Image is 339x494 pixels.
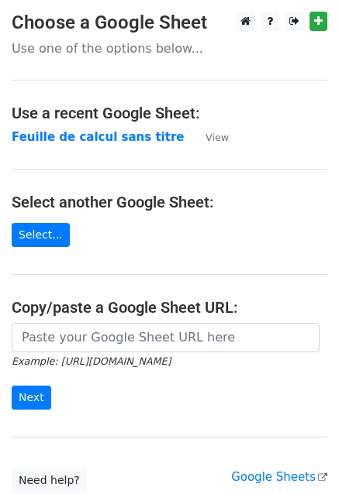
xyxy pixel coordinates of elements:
h4: Select another Google Sheet: [12,193,327,211]
a: Need help? [12,468,87,492]
a: View [190,130,229,144]
a: Google Sheets [231,470,327,484]
input: Next [12,386,51,410]
small: View [206,132,229,143]
small: Example: [URL][DOMAIN_NAME] [12,355,171,367]
input: Paste your Google Sheet URL here [12,323,320,352]
h3: Choose a Google Sheet [12,12,327,34]
h4: Use a recent Google Sheet: [12,104,327,122]
p: Use one of the options below... [12,40,327,57]
h4: Copy/paste a Google Sheet URL: [12,298,327,317]
a: Feuille de calcul sans titre [12,130,184,144]
a: Select... [12,223,70,247]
